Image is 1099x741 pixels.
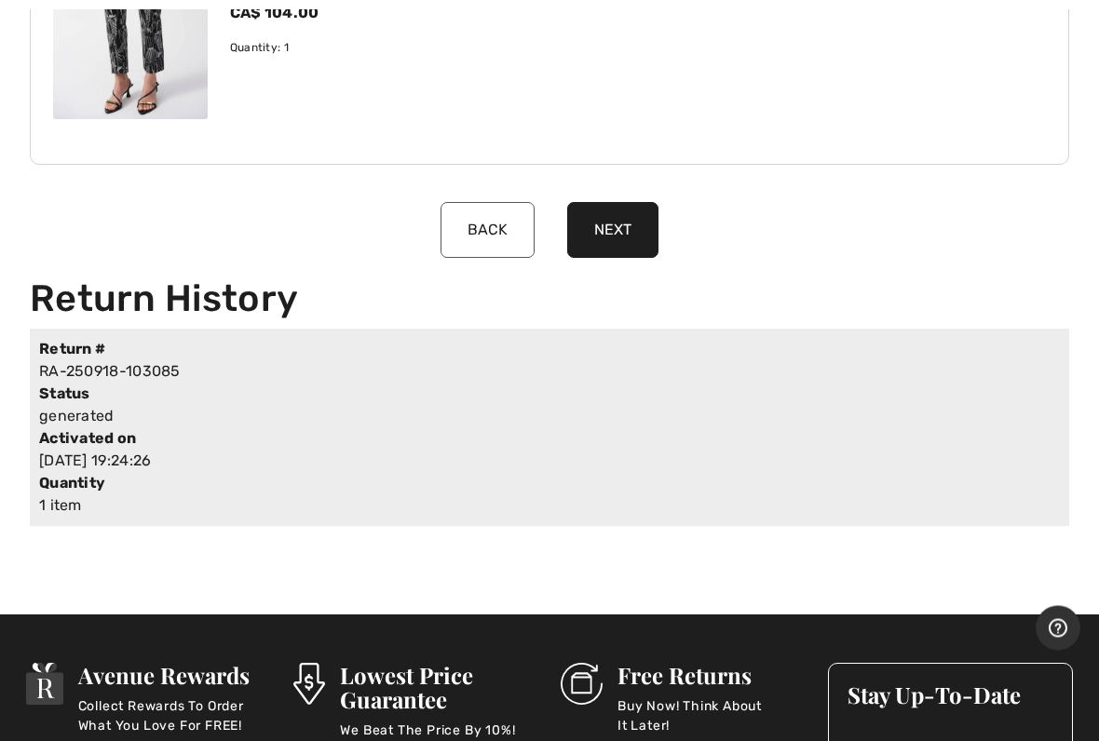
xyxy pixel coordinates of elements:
[39,361,805,384] div: RA-250918-103085
[567,203,658,259] button: Next
[561,664,603,706] img: Free Returns
[340,664,538,712] h3: Lowest Price Guarantee
[230,3,456,25] div: CA$ 104.00
[617,664,806,688] h3: Free Returns
[39,495,805,518] div: 1 item
[78,664,271,688] h3: Avenue Rewards
[39,339,294,361] div: Return #
[293,664,325,706] img: Lowest Price Guarantee
[26,664,63,706] img: Avenue Rewards
[39,428,294,451] div: Activated on
[39,451,805,473] div: [DATE] 19:24:26
[39,473,294,495] div: Quantity
[30,277,1069,322] h1: Return History
[441,203,535,259] button: Back
[848,683,1053,707] h3: Stay Up-To-Date
[39,384,294,406] div: Status
[617,697,806,734] p: Buy Now! Think About It Later!
[1036,606,1080,653] iframe: Opens a widget where you can find more information
[39,406,805,428] div: generated
[78,697,271,734] p: Collect Rewards To Order What You Love For FREE!
[230,40,456,57] div: Quantity: 1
